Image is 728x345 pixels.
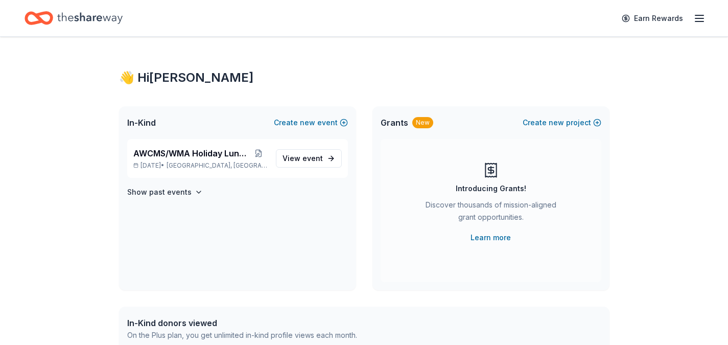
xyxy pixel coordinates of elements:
span: Grants [381,117,408,129]
p: [DATE] • [133,162,268,170]
button: Createnewevent [274,117,348,129]
button: Createnewproject [523,117,601,129]
div: Introducing Grants! [456,182,526,195]
button: Show past events [127,186,203,198]
div: On the Plus plan, you get unlimited in-kind profile views each month. [127,329,357,341]
span: new [300,117,315,129]
a: Earn Rewards [616,9,689,28]
span: In-Kind [127,117,156,129]
span: AWCMS/WMA Holiday Luncheon [133,147,250,159]
span: new [549,117,564,129]
span: [GEOGRAPHIC_DATA], [GEOGRAPHIC_DATA] [167,162,267,170]
h4: Show past events [127,186,192,198]
a: View event [276,149,342,168]
div: New [412,117,433,128]
a: Home [25,6,123,30]
div: 👋 Hi [PERSON_NAME] [119,70,609,86]
span: View [283,152,323,165]
div: Discover thousands of mission-aligned grant opportunities. [421,199,560,227]
div: In-Kind donors viewed [127,317,357,329]
a: Learn more [471,232,511,244]
span: event [302,154,323,163]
